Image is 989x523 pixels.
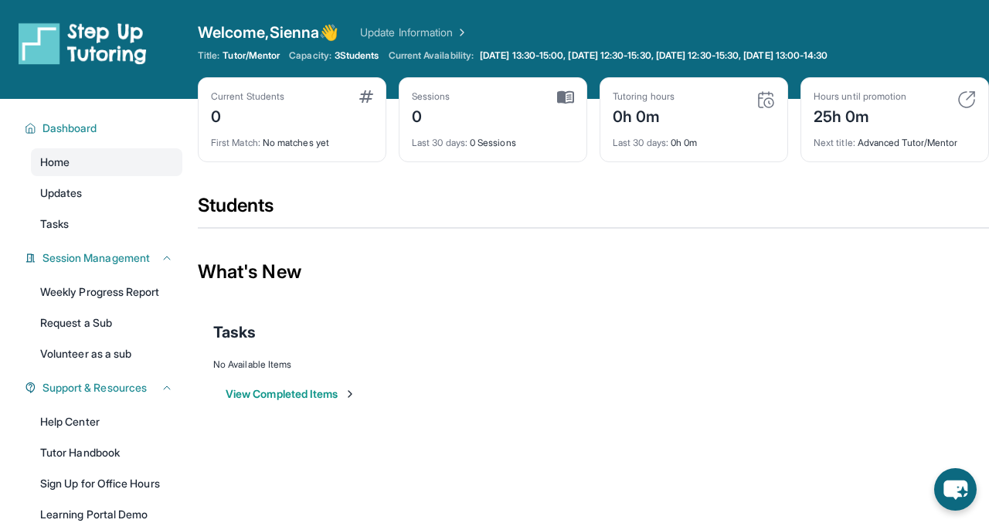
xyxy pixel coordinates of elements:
[453,25,468,40] img: Chevron Right
[213,358,974,371] div: No Available Items
[756,90,775,109] img: card
[19,22,147,65] img: logo
[814,127,976,149] div: Advanced Tutor/Mentor
[211,127,373,149] div: No matches yet
[31,408,182,436] a: Help Center
[36,380,173,396] button: Support & Resources
[31,148,182,176] a: Home
[211,137,260,148] span: First Match :
[814,137,855,148] span: Next title :
[389,49,474,62] span: Current Availability:
[31,340,182,368] a: Volunteer as a sub
[42,121,97,136] span: Dashboard
[957,90,976,109] img: card
[412,127,574,149] div: 0 Sessions
[31,278,182,306] a: Weekly Progress Report
[613,90,675,103] div: Tutoring hours
[335,49,379,62] span: 3 Students
[359,90,373,103] img: card
[213,321,256,343] span: Tasks
[814,90,906,103] div: Hours until promotion
[198,49,219,62] span: Title:
[198,22,338,43] span: Welcome, Sienna 👋
[360,25,468,40] a: Update Information
[31,309,182,337] a: Request a Sub
[477,49,831,62] a: [DATE] 13:30-15:00, [DATE] 12:30-15:30, [DATE] 12:30-15:30, [DATE] 13:00-14:30
[40,185,83,201] span: Updates
[223,49,280,62] span: Tutor/Mentor
[480,49,828,62] span: [DATE] 13:30-15:00, [DATE] 12:30-15:30, [DATE] 12:30-15:30, [DATE] 13:00-14:30
[211,103,284,127] div: 0
[211,90,284,103] div: Current Students
[289,49,331,62] span: Capacity:
[613,127,775,149] div: 0h 0m
[814,103,906,127] div: 25h 0m
[613,103,675,127] div: 0h 0m
[198,238,989,306] div: What's New
[31,210,182,238] a: Tasks
[40,216,69,232] span: Tasks
[198,193,989,227] div: Students
[613,137,668,148] span: Last 30 days :
[40,155,70,170] span: Home
[36,121,173,136] button: Dashboard
[412,103,450,127] div: 0
[412,137,467,148] span: Last 30 days :
[412,90,450,103] div: Sessions
[31,179,182,207] a: Updates
[226,386,356,402] button: View Completed Items
[36,250,173,266] button: Session Management
[31,470,182,498] a: Sign Up for Office Hours
[557,90,574,104] img: card
[31,439,182,467] a: Tutor Handbook
[42,250,150,266] span: Session Management
[934,468,977,511] button: chat-button
[42,380,147,396] span: Support & Resources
